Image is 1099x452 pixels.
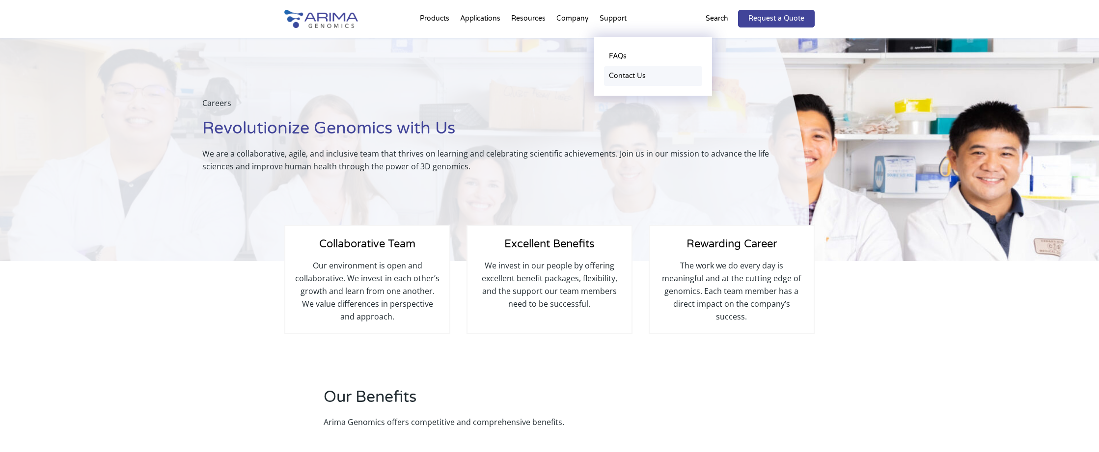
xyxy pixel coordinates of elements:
span: Collaborative Team [319,238,415,250]
a: Contact Us [604,66,702,86]
p: We invest in our people by offering excellent benefit packages, flexibility, and the support our ... [477,259,622,310]
span: Excellent Benefits [504,238,595,250]
p: Arima Genomics offers competitive and comprehensive benefits. [324,416,675,428]
a: FAQs [604,47,702,66]
h1: Revolutionize Genomics with Us [202,117,785,147]
p: Our environment is open and collaborative. We invest in each other’s growth and learn from one an... [295,259,440,323]
p: The work we do every day is meaningful and at the cutting edge of genomics. Each team member has ... [659,259,804,323]
img: Arima-Genomics-logo [284,10,358,28]
a: Request a Quote [738,10,815,27]
span: Rewarding Career [687,238,777,250]
p: Search [706,12,728,25]
p: Careers [202,97,785,117]
h2: Our Benefits [324,386,675,416]
p: We are a collaborative, agile, and inclusive team that thrives on learning and celebrating scient... [202,147,785,173]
